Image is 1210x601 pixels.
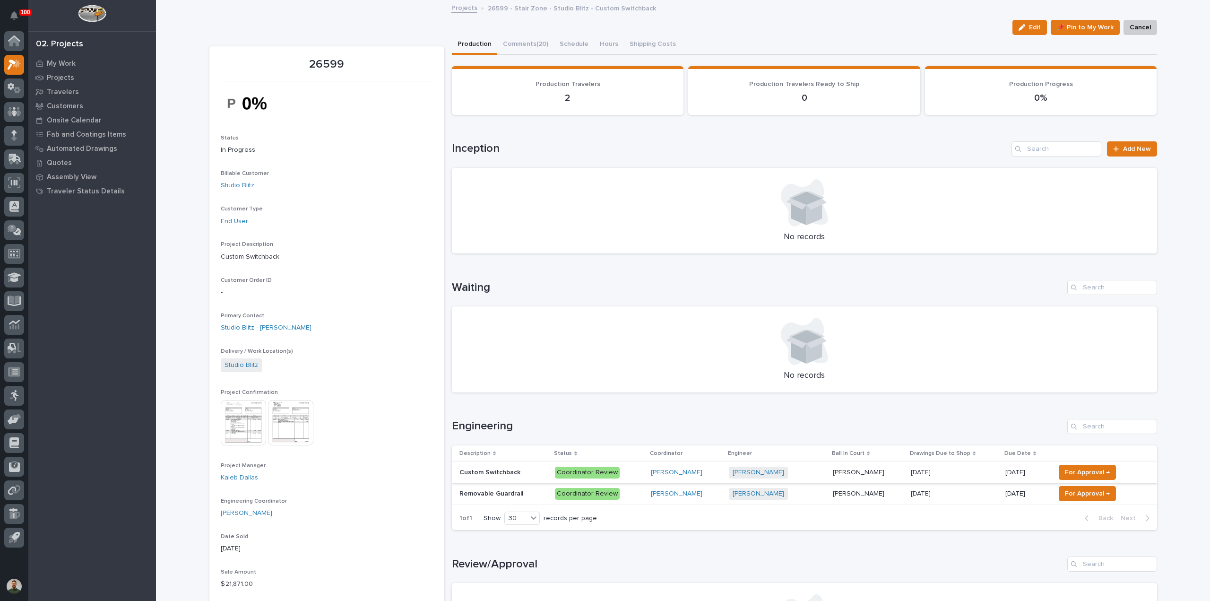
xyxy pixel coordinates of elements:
span: Billable Customer [221,171,269,176]
a: Assembly View [28,170,156,184]
p: $ 21,871.00 [221,579,433,589]
p: Description [459,448,491,459]
p: records per page [544,514,597,523]
p: My Work [47,60,76,68]
input: Search [1011,141,1101,157]
a: End User [221,217,248,226]
span: Edit [1029,23,1041,32]
p: [DATE] [221,544,433,554]
span: Primary Contact [221,313,264,319]
img: HHqmYHEaJGn9ExKOYbKwvvDCWUYiJm79R8sVHC8wqzY [221,87,292,120]
span: Back [1093,514,1113,523]
span: Production Progress [1009,81,1073,87]
p: No records [463,371,1146,381]
button: For Approval → [1059,486,1116,501]
a: Studio Blitz - [PERSON_NAME] [221,323,311,333]
span: For Approval → [1065,488,1110,499]
p: Engineer [728,448,752,459]
tr: Custom SwitchbackCustom Switchback Coordinator Review[PERSON_NAME] [PERSON_NAME] [PERSON_NAME][PE... [452,462,1157,483]
p: No records [463,232,1146,243]
p: Custom Switchback [459,467,522,477]
span: Delivery / Work Location(s) [221,348,293,354]
p: 26599 - Stair Zone - Studio Blitz - Custom Switchback [488,2,656,13]
p: 0 [700,92,909,104]
h1: Waiting [452,281,1063,295]
p: Travelers [47,88,79,96]
p: Quotes [47,159,72,167]
a: [PERSON_NAME] [733,490,784,498]
span: Project Description [221,242,273,247]
div: Coordinator Review [555,488,620,500]
h1: Inception [452,142,1008,156]
a: [PERSON_NAME] [733,469,784,477]
input: Search [1067,419,1157,434]
button: Hours [594,35,624,55]
button: Comments (20) [497,35,554,55]
a: [PERSON_NAME] [221,508,272,518]
a: My Work [28,56,156,70]
span: Customer Type [221,206,263,212]
p: Coordinator [650,448,683,459]
span: Sale Amount [221,569,256,575]
p: 100 [21,9,30,16]
p: [PERSON_NAME] [833,467,886,477]
button: Edit [1012,20,1047,35]
a: Quotes [28,156,156,170]
button: Notifications [4,6,24,26]
span: Customer Order ID [221,278,272,283]
p: Due Date [1004,448,1031,459]
div: 30 [505,514,527,523]
span: Production Travelers [536,81,600,87]
p: Custom Switchback [221,252,433,262]
button: Back [1077,514,1117,523]
button: Shipping Costs [624,35,682,55]
p: 2 [463,92,673,104]
p: [DATE] [911,467,933,477]
p: Customers [47,102,83,111]
p: [DATE] [1005,490,1047,498]
p: [PERSON_NAME] [833,488,886,498]
p: In Progress [221,145,433,155]
span: Add New [1123,146,1151,152]
p: [DATE] [1005,469,1047,477]
button: For Approval → [1059,465,1116,480]
button: users-avatar [4,576,24,596]
button: 📌 Pin to My Work [1051,20,1120,35]
p: Onsite Calendar [47,116,102,125]
p: 0% [936,92,1146,104]
span: Status [221,135,239,141]
div: Coordinator Review [555,467,620,479]
a: Studio Blitz [221,181,254,191]
a: Customers [28,99,156,113]
p: Ball In Court [832,448,864,459]
p: Show [484,514,501,523]
span: Engineering Coordinator [221,498,287,504]
a: Projects [28,70,156,85]
div: 02. Projects [36,39,83,50]
a: Travelers [28,85,156,99]
span: 📌 Pin to My Work [1057,22,1114,33]
button: Schedule [554,35,594,55]
p: Removable Guardrail [459,488,525,498]
span: Production Travelers Ready to Ship [749,81,859,87]
span: For Approval → [1065,467,1110,478]
p: Assembly View [47,173,96,182]
h1: Engineering [452,419,1063,433]
input: Search [1067,280,1157,295]
div: Notifications100 [12,11,24,26]
a: Automated Drawings [28,141,156,156]
tr: Removable GuardrailRemovable Guardrail Coordinator Review[PERSON_NAME] [PERSON_NAME] [PERSON_NAME... [452,483,1157,505]
h1: Review/Approval [452,557,1063,571]
a: Onsite Calendar [28,113,156,127]
p: [DATE] [911,488,933,498]
a: Projects [451,2,477,13]
a: Add New [1107,141,1157,157]
p: Fab and Coatings Items [47,131,126,139]
p: Traveler Status Details [47,187,125,196]
a: Traveler Status Details [28,184,156,198]
input: Search [1067,557,1157,572]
